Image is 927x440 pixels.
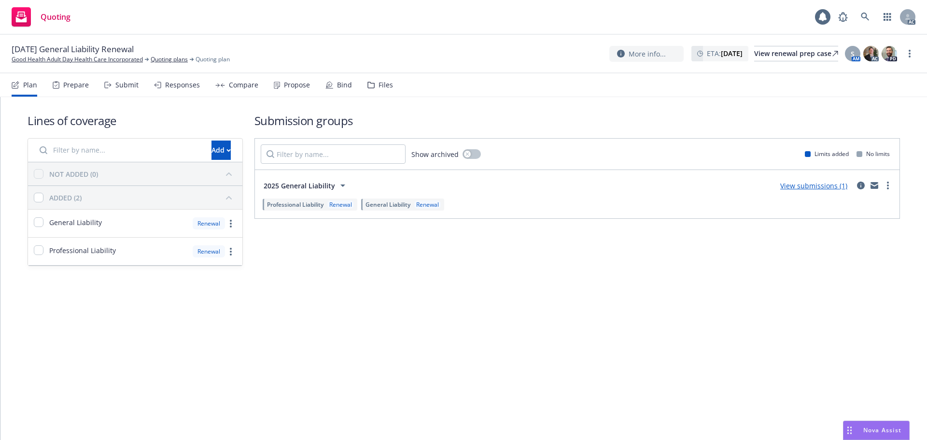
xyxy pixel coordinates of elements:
a: more [225,218,237,229]
span: Show archived [411,149,459,159]
button: Nova Assist [843,421,910,440]
div: Drag to move [843,421,856,440]
button: ADDED (2) [49,190,237,205]
div: Add [211,141,231,159]
div: Files [379,81,393,89]
a: Report a Bug [833,7,853,27]
a: Quoting [8,3,74,30]
img: photo [863,46,879,61]
a: Search [856,7,875,27]
span: General Liability [49,217,102,227]
div: Renewal [193,217,225,229]
input: Filter by name... [34,141,206,160]
h1: Lines of coverage [28,113,243,128]
span: [DATE] General Liability Renewal [12,43,134,55]
a: more [904,48,915,59]
a: View renewal prep case [754,46,838,61]
div: Renewal [414,200,441,209]
button: 2025 General Liability [261,176,351,195]
div: NOT ADDED (0) [49,169,98,179]
a: circleInformation [855,180,867,191]
h1: Submission groups [254,113,900,128]
div: Propose [284,81,310,89]
span: S [851,49,855,59]
div: Responses [165,81,200,89]
span: Quoting plan [196,55,230,64]
div: Bind [337,81,352,89]
button: More info... [609,46,684,62]
a: View submissions (1) [780,181,847,190]
div: No limits [857,150,890,158]
a: Good Health Adult Day Health Care Incorporated [12,55,143,64]
span: Quoting [41,13,70,21]
span: ETA : [707,48,743,58]
div: ADDED (2) [49,193,82,203]
img: photo [882,46,897,61]
span: Nova Assist [863,426,901,434]
div: Renewal [193,245,225,257]
div: Plan [23,81,37,89]
div: Submit [115,81,139,89]
span: General Liability [365,200,410,209]
button: NOT ADDED (0) [49,166,237,182]
a: Quoting plans [151,55,188,64]
a: mail [869,180,880,191]
a: more [882,180,894,191]
span: Professional Liability [49,245,116,255]
span: More info... [629,49,666,59]
input: Filter by name... [261,144,406,164]
div: Limits added [805,150,849,158]
div: Renewal [327,200,354,209]
div: Compare [229,81,258,89]
strong: [DATE] [721,49,743,58]
span: Professional Liability [267,200,323,209]
a: more [225,246,237,257]
a: Switch app [878,7,897,27]
button: Add [211,141,231,160]
span: 2025 General Liability [264,181,335,191]
div: Prepare [63,81,89,89]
